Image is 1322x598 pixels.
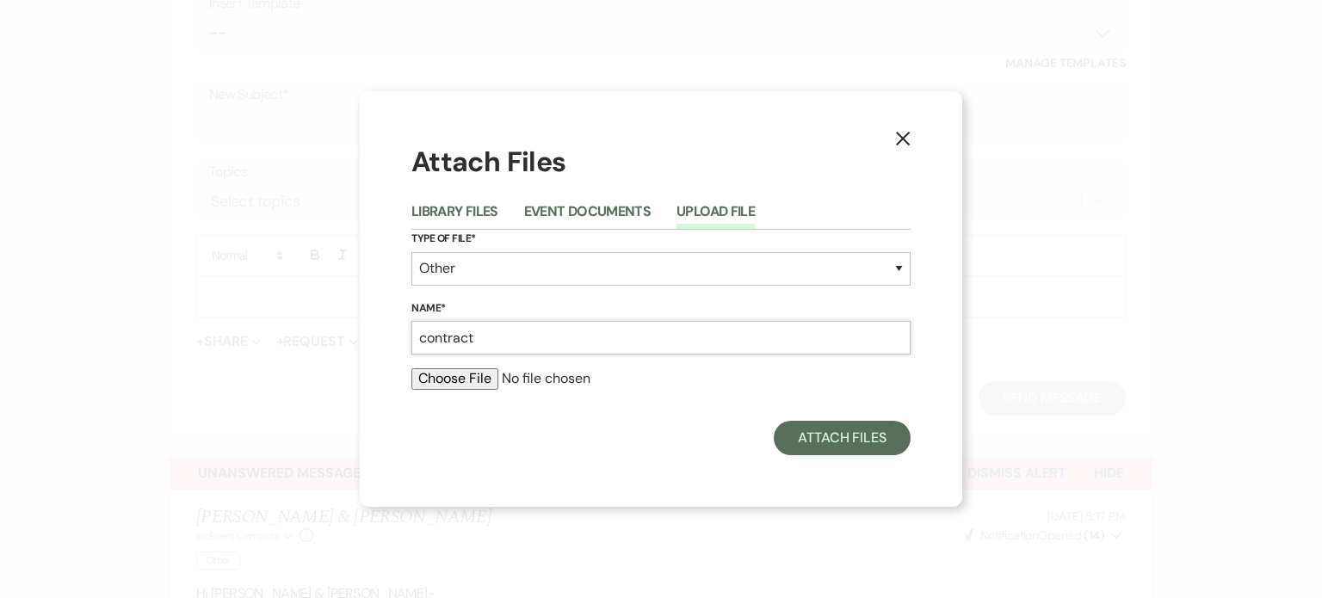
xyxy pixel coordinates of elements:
button: Attach Files [774,421,911,455]
h1: Attach Files [411,143,911,182]
button: Event Documents [524,205,651,229]
button: Upload File [676,205,755,229]
label: Type of File* [411,230,911,249]
button: Library Files [411,205,498,229]
label: Name* [411,299,911,318]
